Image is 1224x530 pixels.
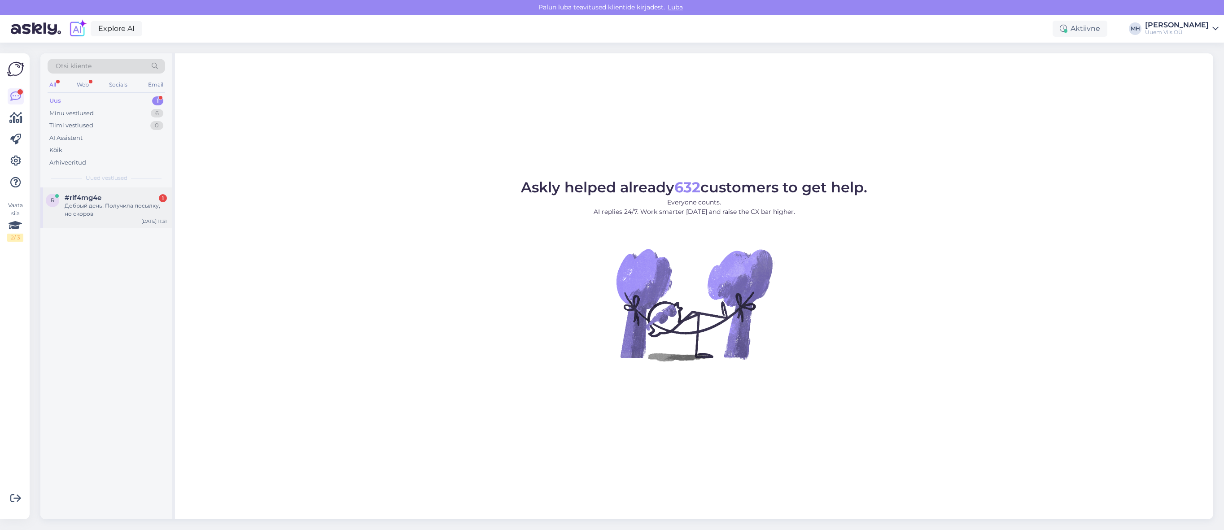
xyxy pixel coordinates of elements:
[65,202,167,218] div: Добрый день! Получила посылку, но скоров
[49,109,94,118] div: Minu vestlused
[107,79,129,91] div: Socials
[152,96,163,105] div: 1
[521,198,867,217] p: Everyone counts. AI replies 24/7. Work smarter [DATE] and raise the CX bar higher.
[49,96,61,105] div: Uus
[91,21,142,36] a: Explore AI
[1053,21,1107,37] div: Aktiivne
[49,146,62,155] div: Kõik
[1145,22,1219,36] a: [PERSON_NAME]Uuem Viis OÜ
[49,121,93,130] div: Tiimi vestlused
[65,194,101,202] span: #rlf4mg4e
[56,61,92,71] span: Otsi kliente
[68,19,87,38] img: explore-ai
[75,79,91,91] div: Web
[7,234,23,242] div: 2 / 3
[49,158,86,167] div: Arhiveeritud
[49,134,83,143] div: AI Assistent
[141,218,167,225] div: [DATE] 11:31
[86,174,127,182] span: Uued vestlused
[1129,22,1141,35] div: MH
[613,224,775,385] img: No Chat active
[1145,29,1209,36] div: Uuem Viis OÜ
[1145,22,1209,29] div: [PERSON_NAME]
[48,79,58,91] div: All
[7,201,23,242] div: Vaata siia
[150,121,163,130] div: 0
[521,178,867,196] span: Askly helped already customers to get help.
[51,197,55,204] span: r
[665,3,686,11] span: Luba
[151,109,163,118] div: 6
[159,194,167,202] div: 1
[146,79,165,91] div: Email
[7,61,24,78] img: Askly Logo
[674,178,700,196] b: 632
